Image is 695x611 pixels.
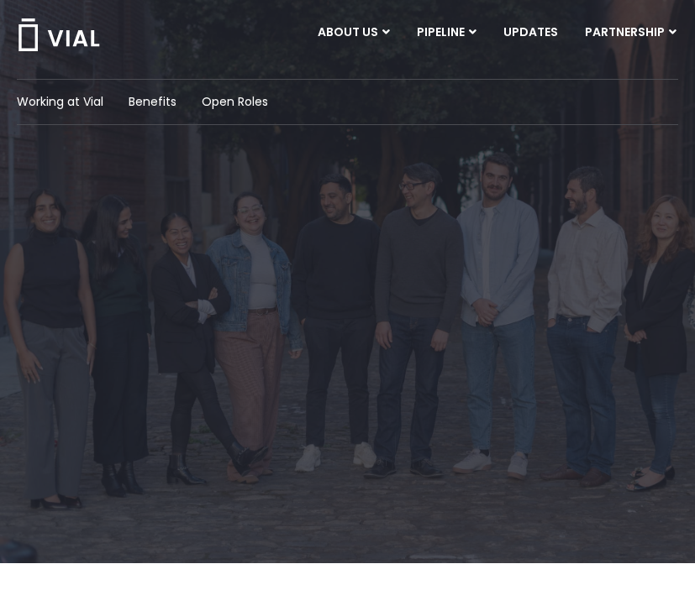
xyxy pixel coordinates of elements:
[571,18,690,47] a: PARTNERSHIPMenu Toggle
[202,93,268,111] a: Open Roles
[17,93,103,111] a: Working at Vial
[17,18,101,51] img: Vial Logo
[490,18,571,47] a: UPDATES
[403,18,489,47] a: PIPELINEMenu Toggle
[304,18,403,47] a: ABOUT USMenu Toggle
[129,93,176,111] a: Benefits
